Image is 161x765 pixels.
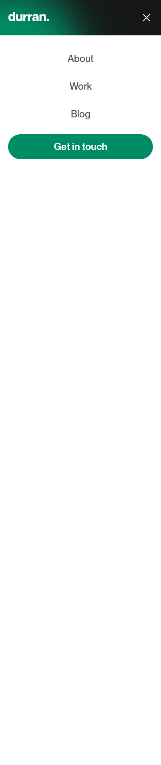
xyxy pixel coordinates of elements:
a: Work [8,76,153,97]
a: Get in touch [8,134,153,159]
a: About [8,48,153,70]
a: home [8,12,49,24]
a: Blog [8,104,153,125]
div: menu [137,8,153,27]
